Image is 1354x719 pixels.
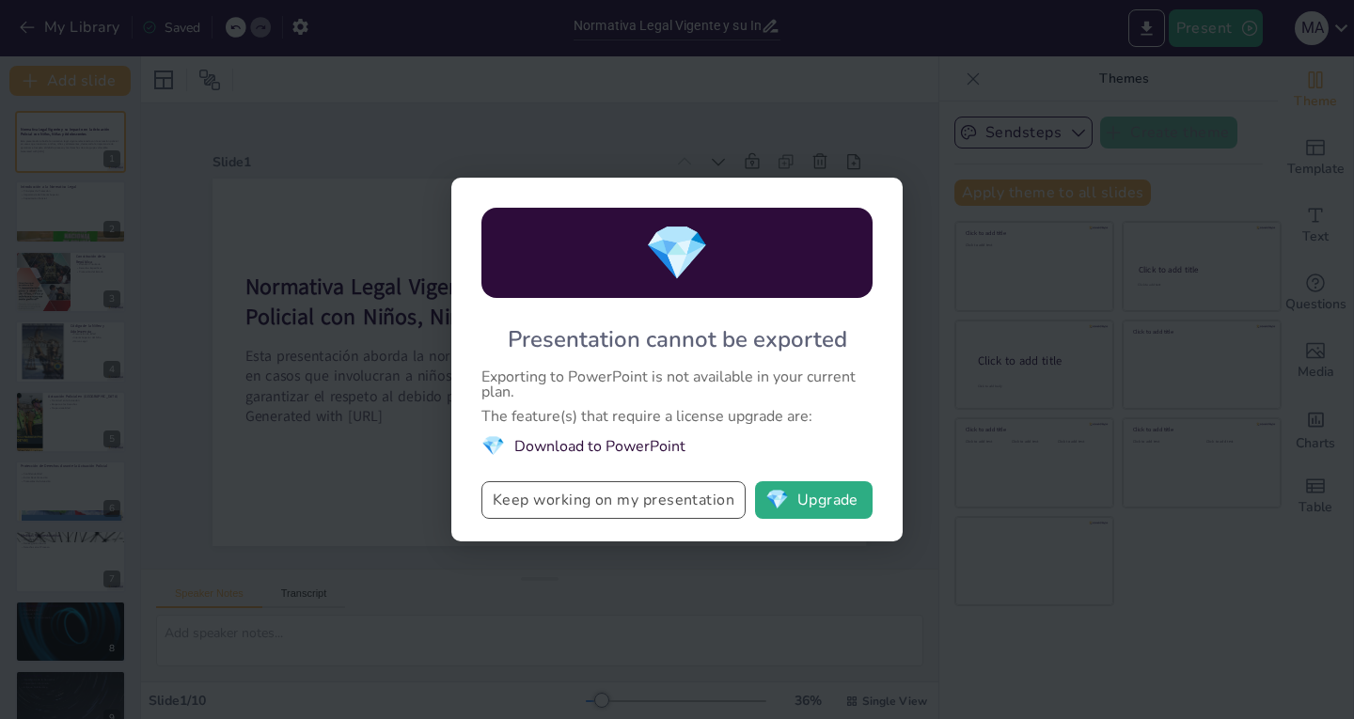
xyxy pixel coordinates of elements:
[481,433,873,459] li: Download to PowerPoint
[765,491,789,509] span: diamond
[481,481,746,519] button: Keep working on my presentation
[755,481,873,519] button: diamondUpgrade
[481,409,873,424] div: The feature(s) that require a license upgrade are:
[508,324,847,354] div: Presentation cannot be exported
[481,369,873,399] div: Exporting to PowerPoint is not available in your current plan.
[481,433,505,459] span: diamond
[644,217,710,289] span: diamond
